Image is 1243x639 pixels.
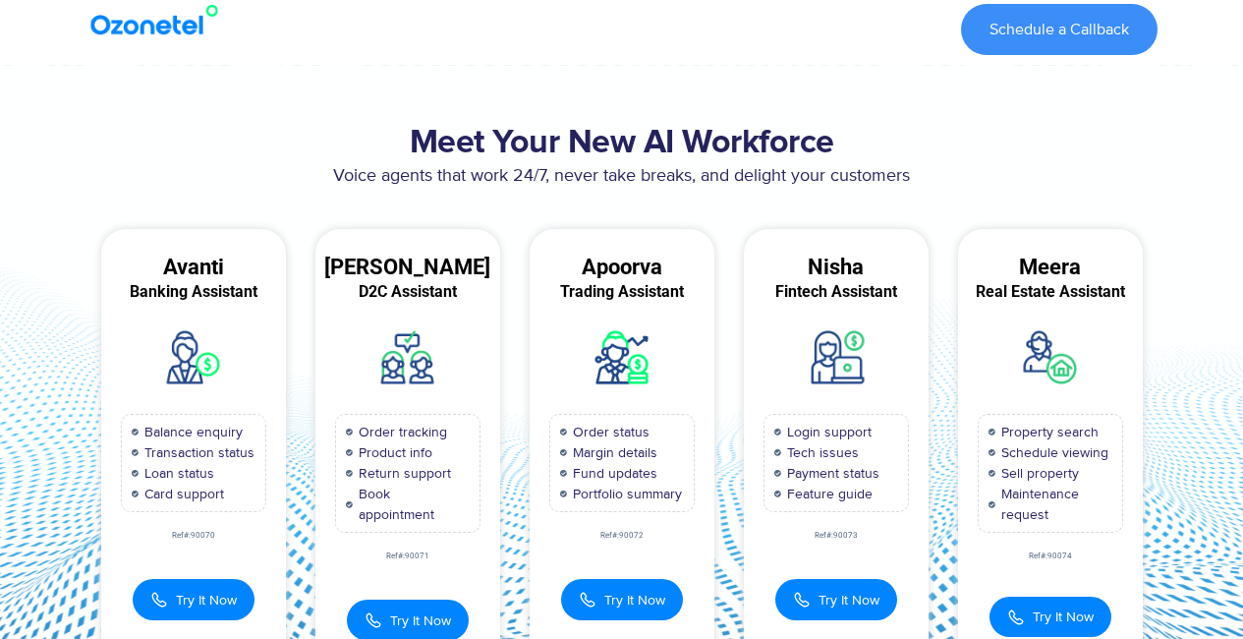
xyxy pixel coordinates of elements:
[782,442,859,463] span: Tech issues
[101,259,286,276] div: Avanti
[568,442,657,463] span: Margin details
[140,463,214,484] span: Loan status
[775,579,897,620] button: Try It Now
[101,532,286,540] div: Ref#:90070
[604,590,665,610] span: Try It Now
[782,484,873,504] span: Feature guide
[315,259,500,276] div: [PERSON_NAME]
[354,422,447,442] span: Order tracking
[561,579,683,620] button: Try It Now
[390,610,451,631] span: Try It Now
[1033,607,1094,627] span: Try It Now
[315,283,500,301] div: D2C Assistant
[996,442,1108,463] span: Schedule viewing
[1007,609,1025,626] img: Call Icon
[744,532,929,540] div: Ref#:90073
[989,597,1111,637] button: Try It Now
[315,552,500,560] div: Ref#:90071
[530,259,714,276] div: Apoorva
[354,442,432,463] span: Product info
[996,484,1111,525] span: Maintenance request
[782,422,872,442] span: Login support
[140,442,254,463] span: Transaction status
[150,589,168,610] img: Call Icon
[568,422,650,442] span: Order status
[140,422,243,442] span: Balance enquiry
[530,532,714,540] div: Ref#:90072
[86,124,1158,163] h2: Meet Your New AI Workforce
[744,283,929,301] div: Fintech Assistant
[86,163,1158,190] p: Voice agents that work 24/7, never take breaks, and delight your customers
[354,463,451,484] span: Return support
[819,590,879,610] span: Try It Now
[568,463,657,484] span: Fund updates
[958,283,1143,301] div: Real Estate Assistant
[579,589,596,610] img: Call Icon
[568,484,682,504] span: Portfolio summary
[133,579,254,620] button: Try It Now
[961,4,1158,55] a: Schedule a Callback
[989,22,1129,37] span: Schedule a Callback
[782,463,879,484] span: Payment status
[793,589,811,610] img: Call Icon
[365,610,382,631] img: Call Icon
[530,283,714,301] div: Trading Assistant
[176,590,237,610] span: Try It Now
[101,283,286,301] div: Banking Assistant
[140,484,224,504] span: Card support
[996,422,1099,442] span: Property search
[996,463,1079,484] span: Sell property
[354,484,469,525] span: Book appointment
[744,259,929,276] div: Nisha
[958,552,1143,560] div: Ref#:90074
[958,259,1143,276] div: Meera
